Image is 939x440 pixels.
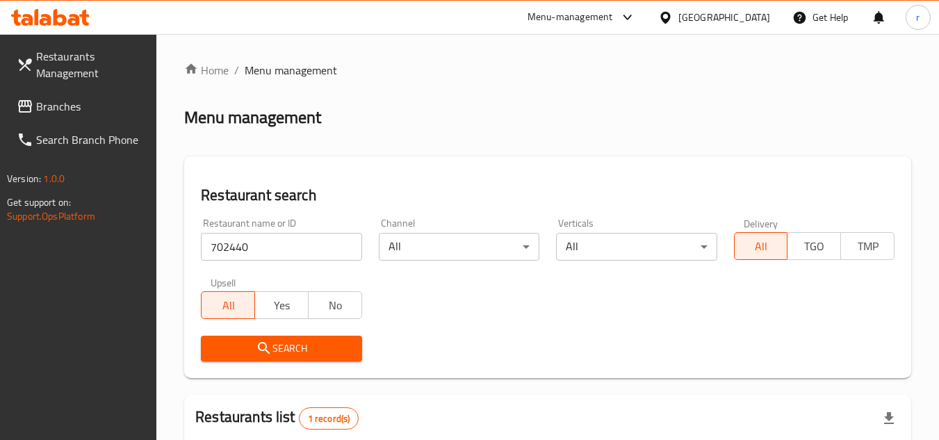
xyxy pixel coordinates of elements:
[314,295,357,316] span: No
[201,233,361,261] input: Search for restaurant name or ID..
[234,62,239,79] li: /
[254,291,309,319] button: Yes
[528,9,613,26] div: Menu-management
[916,10,920,25] span: r
[184,62,229,79] a: Home
[184,62,911,79] nav: breadcrumb
[43,170,65,188] span: 1.0.0
[7,193,71,211] span: Get support on:
[245,62,337,79] span: Menu management
[872,402,906,435] div: Export file
[201,185,895,206] h2: Restaurant search
[308,291,362,319] button: No
[793,236,835,256] span: TGO
[734,232,788,260] button: All
[556,233,717,261] div: All
[300,412,359,425] span: 1 record(s)
[740,236,783,256] span: All
[847,236,889,256] span: TMP
[211,277,236,287] label: Upsell
[840,232,895,260] button: TMP
[212,340,350,357] span: Search
[299,407,359,430] div: Total records count
[678,10,770,25] div: [GEOGRAPHIC_DATA]
[744,218,778,228] label: Delivery
[201,291,255,319] button: All
[787,232,841,260] button: TGO
[6,40,157,90] a: Restaurants Management
[36,48,146,81] span: Restaurants Management
[7,207,95,225] a: Support.OpsPlatform
[261,295,303,316] span: Yes
[207,295,250,316] span: All
[36,98,146,115] span: Branches
[36,131,146,148] span: Search Branch Phone
[6,90,157,123] a: Branches
[7,170,41,188] span: Version:
[6,123,157,156] a: Search Branch Phone
[195,407,359,430] h2: Restaurants list
[184,106,321,129] h2: Menu management
[379,233,539,261] div: All
[201,336,361,361] button: Search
